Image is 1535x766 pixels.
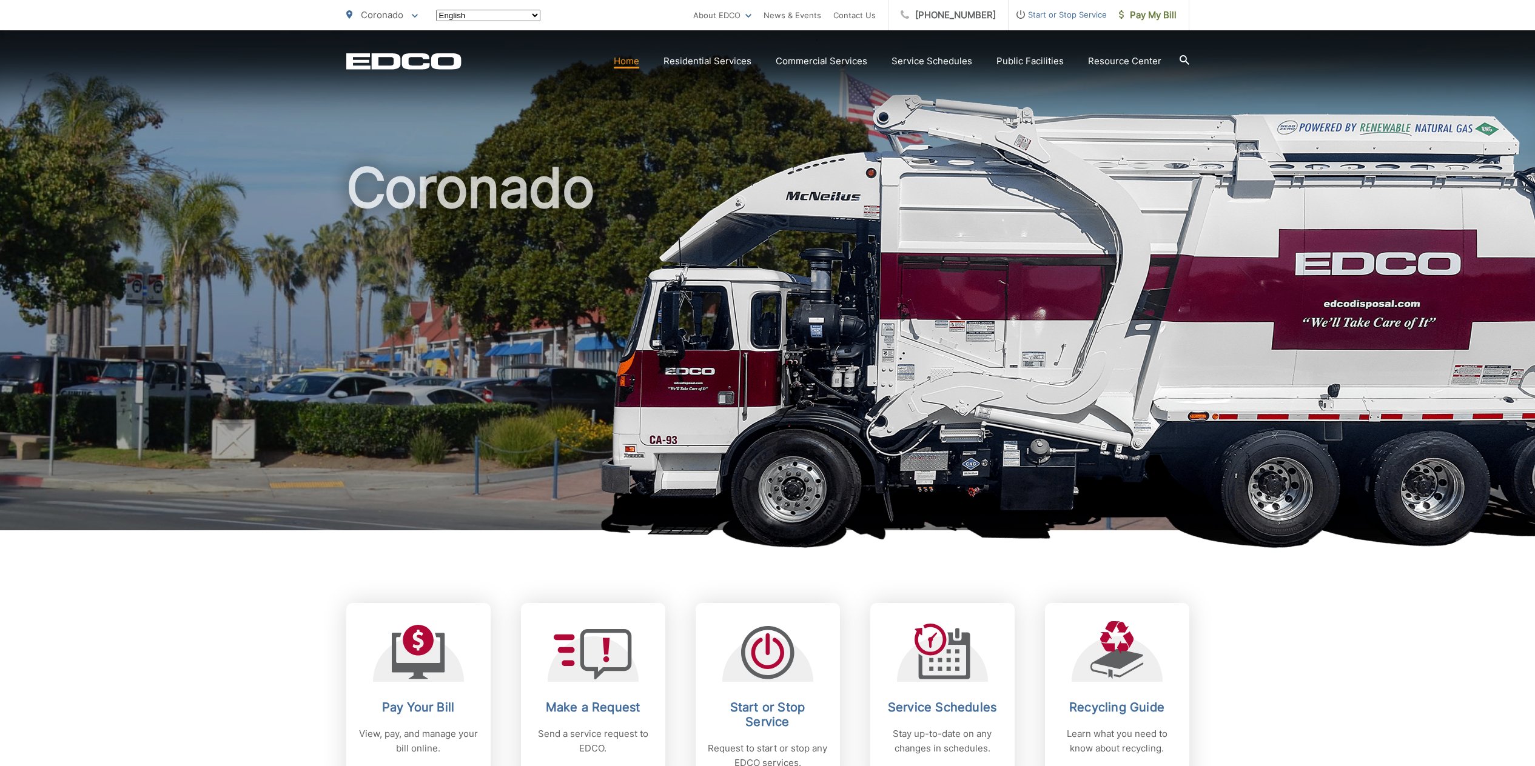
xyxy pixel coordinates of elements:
[764,8,821,22] a: News & Events
[1057,727,1177,756] p: Learn what you need to know about recycling.
[882,727,1003,756] p: Stay up-to-date on any changes in schedules.
[663,54,751,68] a: Residential Services
[693,8,751,22] a: About EDCO
[346,53,462,70] a: EDCD logo. Return to the homepage.
[1057,700,1177,714] h2: Recycling Guide
[1119,8,1177,22] span: Pay My Bill
[533,700,653,714] h2: Make a Request
[776,54,867,68] a: Commercial Services
[533,727,653,756] p: Send a service request to EDCO.
[361,9,403,21] span: Coronado
[346,158,1189,541] h1: Coronado
[996,54,1064,68] a: Public Facilities
[892,54,972,68] a: Service Schedules
[358,700,479,714] h2: Pay Your Bill
[833,8,876,22] a: Contact Us
[708,700,828,729] h2: Start or Stop Service
[614,54,639,68] a: Home
[436,10,540,21] select: Select a language
[1088,54,1161,68] a: Resource Center
[882,700,1003,714] h2: Service Schedules
[358,727,479,756] p: View, pay, and manage your bill online.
